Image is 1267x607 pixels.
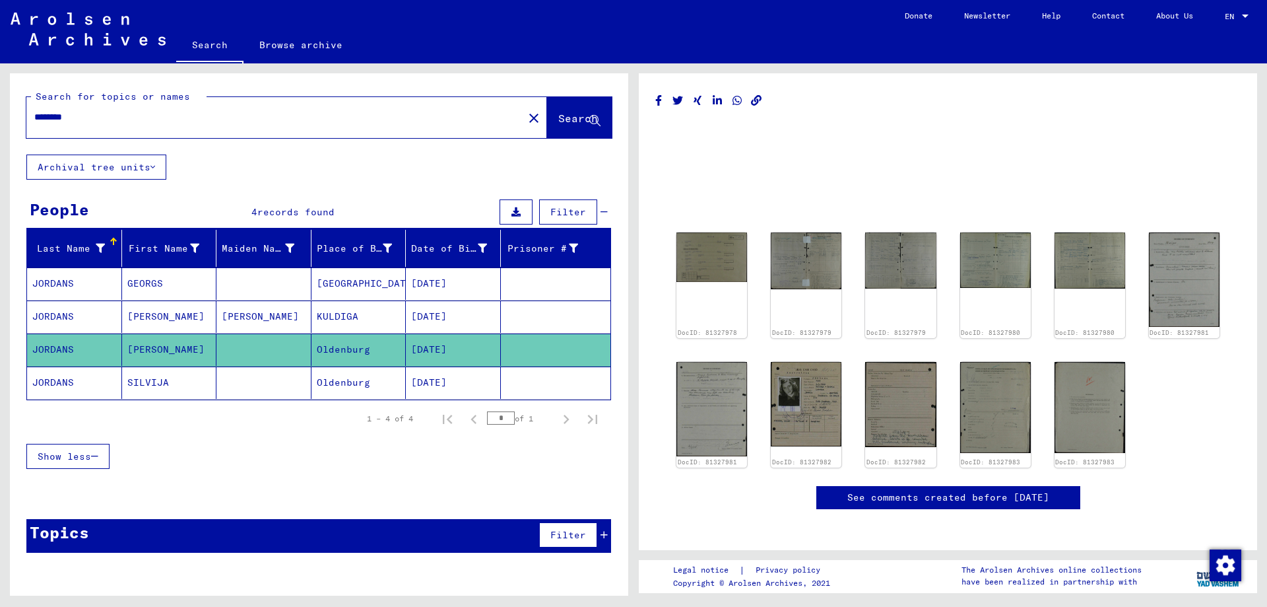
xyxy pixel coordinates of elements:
a: DocID: 81327982 [866,458,926,466]
img: 002.jpg [865,232,936,289]
img: 002.jpg [676,362,747,456]
div: First Name [127,238,216,259]
mat-cell: Oldenburg [311,334,406,366]
mat-cell: Oldenburg [311,367,406,399]
a: DocID: 81327980 [961,329,1020,336]
mat-cell: [PERSON_NAME] [122,301,217,333]
img: Arolsen_neg.svg [11,13,166,46]
mat-header-cell: Last Name [27,230,122,267]
mat-cell: [GEOGRAPHIC_DATA] [311,268,406,300]
mat-header-cell: Date of Birth [406,230,501,267]
mat-cell: JORDANS [27,367,122,399]
div: Topics [30,520,89,544]
button: Filter [539,199,597,225]
a: Search [176,29,244,63]
img: yv_logo.png [1194,559,1243,592]
button: Clear [521,104,547,131]
mat-cell: SILVIJA [122,367,217,399]
div: Date of Birth [411,238,504,259]
mat-cell: [PERSON_NAME] [216,301,311,333]
mat-header-cell: Maiden Name [216,230,311,267]
div: | [673,563,836,577]
button: Copy link [750,92,763,109]
mat-cell: JORDANS [27,268,122,300]
a: Legal notice [673,563,739,577]
div: First Name [127,242,200,256]
a: DocID: 81327980 [1055,329,1115,336]
button: Share on Facebook [652,92,666,109]
div: Place of Birth [317,238,409,259]
button: Previous page [461,406,487,432]
mat-cell: JORDANS [27,334,122,366]
mat-cell: [DATE] [406,367,501,399]
div: Date of Birth [411,242,487,256]
div: Prisoner # [506,238,595,259]
div: Last Name [32,238,121,259]
mat-cell: [DATE] [406,334,501,366]
button: Show less [26,444,110,469]
div: Maiden Name [222,238,311,259]
a: DocID: 81327982 [772,458,831,466]
div: of 1 [487,412,553,425]
button: Share on Xing [691,92,705,109]
button: Last page [579,406,606,432]
img: 002.jpg [865,362,936,447]
span: Show less [38,450,91,462]
button: Search [547,97,612,138]
img: 001.jpg [960,362,1031,453]
span: EN [1225,12,1239,21]
mat-cell: [PERSON_NAME] [122,334,217,366]
button: Share on Twitter [671,92,685,109]
mat-label: Search for topics or names [36,90,190,102]
a: DocID: 81327978 [678,329,737,336]
span: Filter [550,529,586,541]
button: First page [434,406,461,432]
div: Last Name [32,242,105,256]
mat-header-cell: First Name [122,230,217,267]
button: Share on LinkedIn [711,92,725,109]
a: See comments created before [DATE] [847,491,1049,505]
p: The Arolsen Archives online collections [961,564,1142,576]
button: Filter [539,522,597,548]
button: Share on WhatsApp [731,92,744,109]
button: Next page [553,406,579,432]
mat-cell: JORDANS [27,301,122,333]
span: 4 [251,206,257,218]
span: Search [558,112,598,125]
mat-icon: close [526,110,542,126]
button: Archival tree units [26,155,166,180]
a: DocID: 81327983 [961,458,1020,466]
span: records found [257,206,335,218]
span: Filter [550,206,586,218]
img: 002.jpg [1055,232,1125,289]
img: 001.jpg [1149,232,1219,327]
img: 001.jpg [960,232,1031,288]
a: DocID: 81327981 [1150,329,1209,336]
img: 001.jpg [771,232,841,289]
a: DocID: 81327979 [772,329,831,336]
a: Browse archive [244,29,358,61]
a: Privacy policy [745,563,836,577]
div: 1 – 4 of 4 [367,413,413,425]
img: 001.jpg [676,232,747,281]
img: 001.jpg [771,362,841,446]
img: 002.jpg [1055,362,1125,453]
div: People [30,197,89,221]
mat-cell: KULDIGA [311,301,406,333]
div: Place of Birth [317,242,393,256]
p: have been realized in partnership with [961,576,1142,588]
a: DocID: 81327979 [866,329,926,336]
mat-cell: GEORGS [122,268,217,300]
mat-cell: [DATE] [406,268,501,300]
mat-header-cell: Place of Birth [311,230,406,267]
div: Prisoner # [506,242,579,256]
mat-header-cell: Prisoner # [501,230,611,267]
a: DocID: 81327981 [678,458,737,466]
div: Maiden Name [222,242,294,256]
a: DocID: 81327983 [1055,458,1115,466]
mat-cell: [DATE] [406,301,501,333]
p: Copyright © Arolsen Archives, 2021 [673,577,836,589]
img: Change consent [1210,550,1241,581]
